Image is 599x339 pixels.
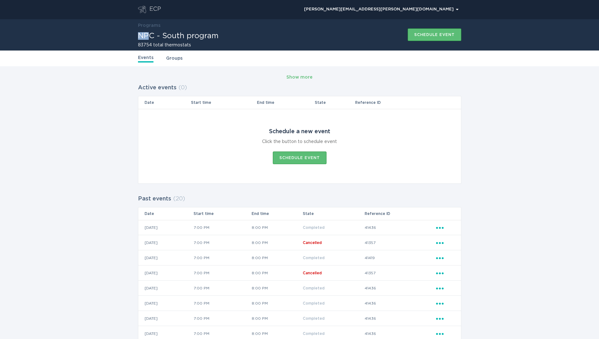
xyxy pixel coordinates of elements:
td: 8:00 PM [251,250,302,265]
th: Reference ID [355,96,436,109]
a: Events [138,54,153,62]
a: Groups [166,55,183,62]
th: Start time [193,207,251,220]
div: Popover menu [301,5,461,14]
div: Show more [286,74,313,81]
td: 41357 [364,235,436,250]
td: 8:00 PM [251,265,302,281]
div: Popover menu [436,254,455,261]
h2: Past events [138,193,171,205]
a: Programs [138,23,160,28]
div: Click the button to schedule event [262,138,337,145]
span: Completed [303,317,325,320]
td: [DATE] [138,311,193,326]
td: 41436 [364,281,436,296]
div: Popover menu [436,285,455,292]
span: Completed [303,286,325,290]
span: Cancelled [303,241,322,245]
td: 7:00 PM [193,281,251,296]
td: 41419 [364,250,436,265]
td: 41436 [364,311,436,326]
span: Completed [303,256,325,260]
td: [DATE] [138,250,193,265]
td: 7:00 PM [193,220,251,235]
div: Popover menu [436,224,455,231]
div: Schedule event [414,33,455,37]
div: Popover menu [436,315,455,322]
tr: f62c741532d4454a82585def3f99656c [138,235,461,250]
td: 41436 [364,220,436,235]
button: Open user account details [301,5,461,14]
button: Show more [286,73,313,82]
div: Schedule event [279,156,320,160]
td: 41357 [364,265,436,281]
div: Popover menu [436,330,455,337]
td: [DATE] [138,281,193,296]
td: 8:00 PM [251,220,302,235]
h2: 83754 total thermostats [138,43,219,47]
tr: a1e7bbd9f2a74736aac181afde79a203 [138,311,461,326]
div: Popover menu [436,239,455,246]
div: Popover menu [436,270,455,277]
span: Completed [303,332,325,336]
td: 8:00 PM [251,235,302,250]
td: 8:00 PM [251,281,302,296]
td: [DATE] [138,220,193,235]
tr: Table Headers [138,207,461,220]
div: Schedule a new event [269,128,330,135]
tr: 98ced786d158474abca931f56cc2bf29 [138,296,461,311]
th: Start time [191,96,256,109]
th: State [302,207,364,220]
h1: NPC - South program [138,32,219,40]
tr: f6c9901875d04138970a48584842c428 [138,220,461,235]
th: End time [257,96,314,109]
span: Completed [303,226,325,229]
div: [PERSON_NAME][EMAIL_ADDRESS][PERSON_NAME][DOMAIN_NAME] [304,8,458,11]
button: Schedule event [408,28,461,41]
td: 8:00 PM [251,296,302,311]
td: 7:00 PM [193,235,251,250]
span: Completed [303,301,325,305]
th: State [314,96,355,109]
tr: Table Headers [138,96,461,109]
td: [DATE] [138,265,193,281]
span: ( 0 ) [178,85,187,91]
span: ( 20 ) [173,196,185,202]
tr: f2c83ff0a93e4f80be8123d6f36344cd [138,281,461,296]
th: End time [251,207,302,220]
td: [DATE] [138,235,193,250]
div: ECP [149,6,161,13]
td: 7:00 PM [193,311,251,326]
td: 7:00 PM [193,296,251,311]
td: 41436 [364,296,436,311]
th: Reference ID [364,207,436,220]
tr: fda1bb19ef2e45a393e422c7f551c864 [138,250,461,265]
h2: Active events [138,82,177,93]
button: Go to dashboard [138,6,146,13]
td: 7:00 PM [193,250,251,265]
button: Schedule event [273,152,326,164]
td: [DATE] [138,296,193,311]
span: Cancelled [303,271,322,275]
div: Popover menu [436,300,455,307]
td: 7:00 PM [193,265,251,281]
th: Date [138,207,193,220]
td: 8:00 PM [251,311,302,326]
tr: e82f3de401b541c0b8409205f529ee4c [138,265,461,281]
th: Date [138,96,191,109]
